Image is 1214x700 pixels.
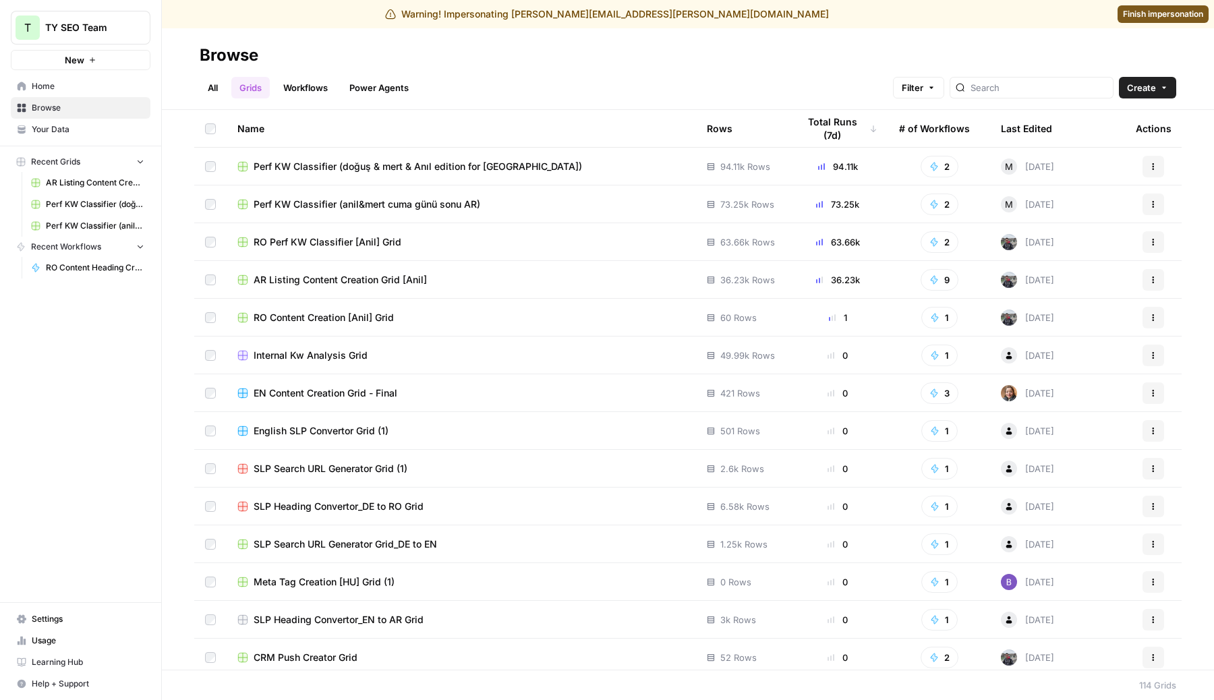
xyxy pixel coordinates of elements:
[921,609,958,631] button: 1
[921,382,958,404] button: 3
[254,160,582,173] span: Perf KW Classifier (doğuş & mert & Anıl edition for [GEOGRAPHIC_DATA])
[237,613,685,626] a: SLP Heading Convertor_EN to AR Grid
[11,119,150,140] a: Your Data
[798,311,877,324] div: 1
[1123,8,1203,20] span: Finish impersonation
[1119,77,1176,98] button: Create
[720,198,774,211] span: 73.25k Rows
[237,386,685,400] a: EN Content Creation Grid - Final
[921,194,958,215] button: 2
[237,311,685,324] a: RO Content Creation [Anil] Grid
[798,349,877,362] div: 0
[1001,649,1054,666] div: [DATE]
[1005,198,1013,211] span: M
[720,500,770,513] span: 6.58k Rows
[254,651,357,664] span: CRM Push Creator Grid
[1001,158,1054,175] div: [DATE]
[25,215,150,237] a: Perf KW Classifier (anil&mert cuma günü sonu AR)
[720,613,756,626] span: 3k Rows
[200,45,258,66] div: Browse
[237,235,685,249] a: RO Perf KW Classifier [Anil] Grid
[798,462,877,475] div: 0
[720,349,775,362] span: 49.99k Rows
[707,110,732,147] div: Rows
[893,77,944,98] button: Filter
[1001,612,1054,628] div: [DATE]
[720,424,760,438] span: 501 Rows
[1001,196,1054,212] div: [DATE]
[798,500,877,513] div: 0
[254,349,368,362] span: Internal Kw Analysis Grid
[237,537,685,551] a: SLP Search URL Generator Grid_DE to EN
[25,172,150,194] a: AR Listing Content Creation Grid [Anil]
[254,575,395,589] span: Meta Tag Creation [HU] Grid (1)
[45,21,127,34] span: TY SEO Team
[237,462,685,475] a: SLP Search URL Generator Grid (1)
[46,177,144,189] span: AR Listing Content Creation Grid [Anil]
[798,110,877,147] div: Total Runs (7d)
[254,613,424,626] span: SLP Heading Convertor_EN to AR Grid
[798,160,877,173] div: 94.11k
[921,420,958,442] button: 1
[254,273,427,287] span: AR Listing Content Creation Grid [Anil]
[1127,81,1156,94] span: Create
[25,194,150,215] a: Perf KW Classifier (doğuş & mert & Anıl edition for [GEOGRAPHIC_DATA])
[254,235,401,249] span: RO Perf KW Classifier [Anil] Grid
[385,7,829,21] div: Warning! Impersonating [PERSON_NAME][EMAIL_ADDRESS][PERSON_NAME][DOMAIN_NAME]
[231,77,270,98] a: Grids
[11,50,150,70] button: New
[720,273,775,287] span: 36.23k Rows
[25,257,150,279] a: RO Content Heading Creation
[254,500,424,513] span: SLP Heading Convertor_DE to RO Grid
[11,673,150,695] button: Help + Support
[1001,574,1054,590] div: [DATE]
[1001,385,1017,401] img: q11i6ar41ztjesozbv0jkhogyarm
[65,53,84,67] span: New
[1001,498,1054,515] div: [DATE]
[720,575,751,589] span: 0 Rows
[921,496,958,517] button: 1
[921,269,958,291] button: 9
[46,198,144,210] span: Perf KW Classifier (doğuş & mert & Anıl edition for [GEOGRAPHIC_DATA])
[1001,423,1054,439] div: [DATE]
[32,635,144,647] span: Usage
[31,156,80,168] span: Recent Grids
[11,651,150,673] a: Learning Hub
[237,500,685,513] a: SLP Heading Convertor_DE to RO Grid
[11,152,150,172] button: Recent Grids
[1001,234,1017,250] img: gw1sx2voaue3qv6n9g0ogtx49w3o
[1001,234,1054,250] div: [DATE]
[32,678,144,690] span: Help + Support
[32,102,144,114] span: Browse
[237,198,685,211] a: Perf KW Classifier (anil&mert cuma günü sonu AR)
[798,198,877,211] div: 73.25k
[32,80,144,92] span: Home
[46,220,144,232] span: Perf KW Classifier (anil&mert cuma günü sonu AR)
[11,97,150,119] a: Browse
[921,231,958,253] button: 2
[798,235,877,249] div: 63.66k
[254,386,397,400] span: EN Content Creation Grid - Final
[798,575,877,589] div: 0
[1001,272,1054,288] div: [DATE]
[1001,347,1054,363] div: [DATE]
[921,156,958,177] button: 2
[1001,310,1054,326] div: [DATE]
[1005,160,1013,173] span: M
[237,110,685,147] div: Name
[1001,385,1054,401] div: [DATE]
[32,656,144,668] span: Learning Hub
[921,307,958,328] button: 1
[237,424,685,438] a: English SLP Convertor Grid (1)
[237,575,685,589] a: Meta Tag Creation [HU] Grid (1)
[921,571,958,593] button: 1
[798,386,877,400] div: 0
[798,424,877,438] div: 0
[1001,110,1052,147] div: Last Edited
[720,386,760,400] span: 421 Rows
[254,311,394,324] span: RO Content Creation [Anil] Grid
[921,458,958,479] button: 1
[1001,272,1017,288] img: gw1sx2voaue3qv6n9g0ogtx49w3o
[11,76,150,97] a: Home
[254,198,480,211] span: Perf KW Classifier (anil&mert cuma günü sonu AR)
